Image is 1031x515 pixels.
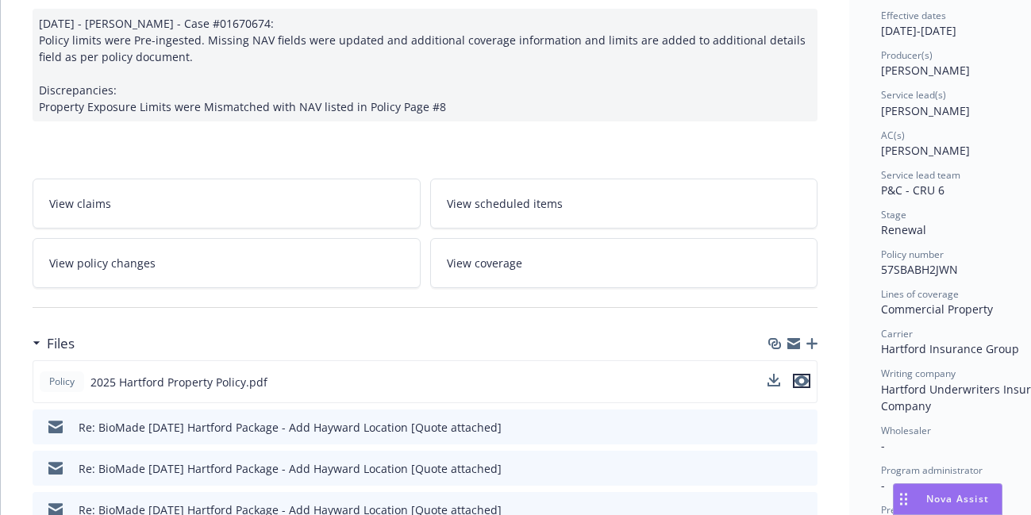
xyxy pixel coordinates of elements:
span: Policy [46,375,78,389]
span: Hartford Insurance Group [881,341,1019,356]
span: Effective dates [881,9,946,22]
span: - [881,438,885,453]
a: View coverage [430,238,818,288]
div: Drag to move [894,484,914,514]
span: Program administrator [881,463,983,477]
a: View policy changes [33,238,421,288]
span: [PERSON_NAME] [881,103,970,118]
span: Carrier [881,327,913,340]
div: Re: BioMade [DATE] Hartford Package - Add Hayward Location [Quote attached] [79,460,502,477]
span: [PERSON_NAME] [881,63,970,78]
span: Lines of coverage [881,287,959,301]
a: View claims [33,179,421,229]
button: download file [771,419,784,436]
span: Producer(s) [881,48,933,62]
h3: Files [47,333,75,354]
span: Renewal [881,222,926,237]
span: View coverage [447,255,522,271]
button: download file [771,460,784,477]
span: - [881,478,885,493]
span: Service lead team [881,168,960,182]
button: preview file [797,419,811,436]
button: preview file [793,374,810,388]
span: AC(s) [881,129,905,142]
span: [PERSON_NAME] [881,143,970,158]
span: 57SBABH2JWN [881,262,958,277]
a: View scheduled items [430,179,818,229]
div: [DATE] - [PERSON_NAME] - Case #01670674: Policy limits were Pre-ingested. Missing NAV fields were... [33,9,817,121]
span: Service lead(s) [881,88,946,102]
span: View claims [49,195,111,212]
button: download file [767,374,780,390]
span: Policy number [881,248,944,261]
span: Stage [881,208,906,221]
button: preview file [797,460,811,477]
div: Re: BioMade [DATE] Hartford Package - Add Hayward Location [Quote attached] [79,419,502,436]
span: P&C - CRU 6 [881,183,944,198]
span: Commercial Property [881,302,993,317]
span: Writing company [881,367,956,380]
span: 2025 Hartford Property Policy.pdf [90,374,267,390]
span: View scheduled items [447,195,563,212]
div: Files [33,333,75,354]
span: Nova Assist [926,492,989,505]
span: Wholesaler [881,424,931,437]
button: download file [767,374,780,386]
button: preview file [793,374,810,390]
button: Nova Assist [893,483,1002,515]
span: View policy changes [49,255,156,271]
